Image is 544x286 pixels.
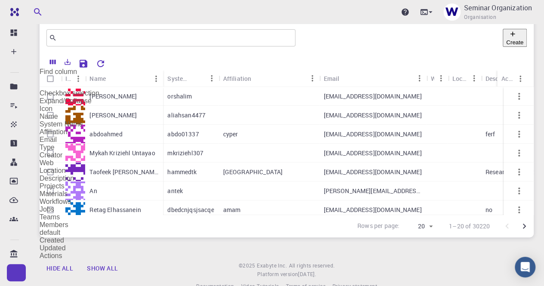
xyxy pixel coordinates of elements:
p: Research Student [486,168,534,176]
p: [EMAIL_ADDRESS][DOMAIN_NAME] [323,168,421,176]
button: Menu [467,71,481,85]
p: [PERSON_NAME][EMAIL_ADDRESS][PERSON_NAME][DOMAIN_NAME] [323,187,422,195]
div: Actions [501,70,513,87]
div: Web [431,70,434,87]
p: amam [223,206,241,214]
p: Seminar Organization [464,3,532,13]
p: antek [167,187,183,195]
p: no [486,206,492,214]
span: Organisation [464,13,496,22]
button: Save Explorer Settings [75,55,92,72]
button: Go to next page [516,218,533,235]
p: cyper [223,130,238,138]
div: Email [323,70,339,87]
div: Email [319,70,426,87]
button: Menu [149,72,163,86]
span: © 2025 [239,261,257,270]
img: logo [7,8,19,16]
p: [GEOGRAPHIC_DATA] [223,168,283,176]
p: [EMAIL_ADDRESS][DOMAIN_NAME] [323,111,421,120]
p: hammedtk [167,168,197,176]
button: Menu [305,71,319,85]
button: Reset Explorer Settings [92,55,109,72]
p: mkriziehl307 [167,149,203,157]
span: Exabyte Inc. [257,262,287,269]
div: 20 [403,220,435,233]
div: Affiliation [219,70,320,87]
button: Menu [413,71,427,85]
span: All rights reserved. [289,261,335,270]
p: ferf [486,130,495,138]
p: [EMAIL_ADDRESS][DOMAIN_NAME] [323,92,421,101]
p: 1–20 of 30220 [449,222,490,231]
a: Exabyte Inc. [257,261,287,270]
p: Rows per page: [357,221,400,231]
p: abdo01337 [167,130,199,138]
div: Location [448,70,481,87]
p: orshalim [167,92,192,101]
span: Support [17,6,48,14]
span: Platform version [257,270,298,279]
button: Sort [191,71,205,85]
p: [EMAIL_ADDRESS][DOMAIN_NAME] [323,206,421,214]
p: [EMAIL_ADDRESS][DOMAIN_NAME] [323,130,421,138]
div: System Name [163,70,218,87]
div: Actions [497,70,527,87]
button: Menu [513,72,527,86]
button: Menu [205,71,219,85]
img: Seminar Organization [443,3,461,21]
a: [DATE]. [298,270,316,279]
div: System Name [167,70,191,87]
button: Create [503,29,527,47]
button: Columns [46,55,60,69]
div: Location [452,70,467,87]
p: dbedcnjqsjsacqe [167,206,214,214]
p: [EMAIL_ADDRESS][DOMAIN_NAME] [323,149,421,157]
div: Open Intercom Messenger [515,257,535,277]
button: Sort [251,71,265,85]
button: Export [60,55,75,69]
div: Web [427,70,448,87]
button: Menu [434,71,448,85]
p: aliahsan4477 [167,111,206,120]
button: Sort [339,71,353,85]
span: [DATE] . [298,271,316,277]
div: Affiliation [223,70,252,87]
